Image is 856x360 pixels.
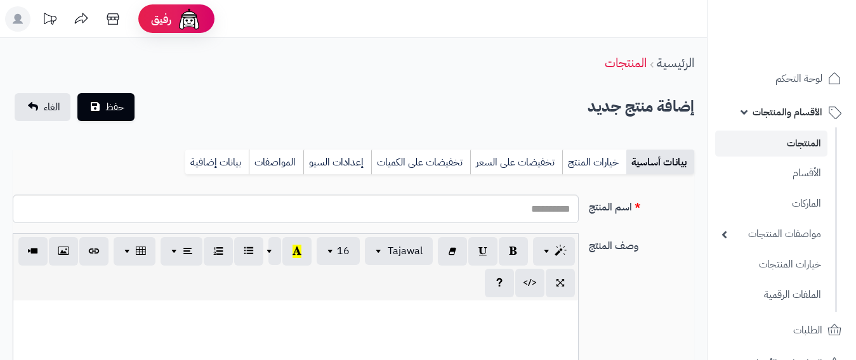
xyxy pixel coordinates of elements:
[15,93,70,121] a: الغاء
[77,93,135,121] button: حفظ
[715,221,827,248] a: مواصفات المنتجات
[584,233,699,254] label: وصف المنتج
[105,100,124,115] span: حفظ
[584,195,699,215] label: اسم المنتج
[715,251,827,278] a: خيارات المنتجات
[715,315,848,345] a: الطلبات
[626,150,694,175] a: بيانات أساسية
[775,70,822,87] span: لوحة التحكم
[388,243,423,259] span: Tajawal
[588,94,694,120] h2: إضافة منتج جديد
[249,150,303,175] a: المواصفات
[44,100,60,115] span: الغاء
[657,53,694,72] a: الرئيسية
[371,150,470,175] a: تخفيضات على الكميات
[715,281,827,309] a: الملفات الرقمية
[715,190,827,217] a: الماركات
[605,53,647,72] a: المنتجات
[753,103,822,121] span: الأقسام والمنتجات
[562,150,626,175] a: خيارات المنتج
[770,34,844,61] img: logo-2.png
[303,150,371,175] a: إعدادات السيو
[470,150,562,175] a: تخفيضات على السعر
[715,160,827,187] a: الأقسام
[151,11,171,27] span: رفيق
[34,6,65,35] a: تحديثات المنصة
[715,63,848,94] a: لوحة التحكم
[793,321,822,339] span: الطلبات
[715,131,827,157] a: المنتجات
[176,6,202,32] img: ai-face.png
[185,150,249,175] a: بيانات إضافية
[317,237,360,265] button: 16
[365,237,433,265] button: Tajawal
[337,243,350,259] span: 16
